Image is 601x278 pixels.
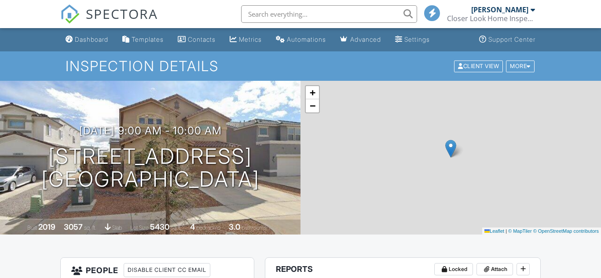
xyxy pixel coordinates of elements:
img: The Best Home Inspection Software - Spectora [60,4,80,24]
a: Automations (Basic) [272,32,330,48]
span: Built [27,224,37,231]
input: Search everything... [241,5,417,23]
div: Automations [287,36,326,43]
div: Disable Client CC Email [124,263,210,277]
div: 3.0 [229,222,240,231]
div: 3057 [64,222,83,231]
h1: [STREET_ADDRESS] [GEOGRAPHIC_DATA] [41,145,260,191]
a: Zoom in [306,86,319,99]
div: [PERSON_NAME] [471,5,528,14]
a: Settings [392,32,433,48]
span: − [310,100,315,111]
a: Client View [453,62,505,69]
h3: [DATE] 9:00 am - 10:00 am [79,125,222,137]
span: Lot Size [130,224,149,231]
div: Contacts [188,36,216,43]
span: | [506,228,507,234]
span: slab [112,224,122,231]
div: Dashboard [75,36,108,43]
a: Dashboard [62,32,112,48]
a: © MapTiler [508,228,532,234]
div: More [506,60,535,72]
div: Settings [404,36,430,43]
span: bedrooms [196,224,220,231]
a: Contacts [174,32,219,48]
h1: Inspection Details [66,58,535,74]
span: sq.ft. [171,224,182,231]
a: Advanced [337,32,385,48]
a: Zoom out [306,99,319,112]
span: SPECTORA [86,4,158,23]
div: 2019 [38,222,55,231]
div: 5430 [150,222,169,231]
a: Leaflet [484,228,504,234]
span: sq. ft. [84,224,96,231]
div: Support Center [488,36,535,43]
img: Marker [445,140,456,158]
div: Closer Look Home Inspections, LLC [447,14,535,23]
span: bathrooms [242,224,267,231]
div: Templates [132,36,164,43]
a: Support Center [476,32,539,48]
div: 4 [190,222,195,231]
div: Client View [454,60,503,72]
a: SPECTORA [60,12,158,30]
span: + [310,87,315,98]
a: Metrics [226,32,265,48]
div: Advanced [350,36,381,43]
a: © OpenStreetMap contributors [533,228,599,234]
a: Templates [119,32,167,48]
div: Metrics [239,36,262,43]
